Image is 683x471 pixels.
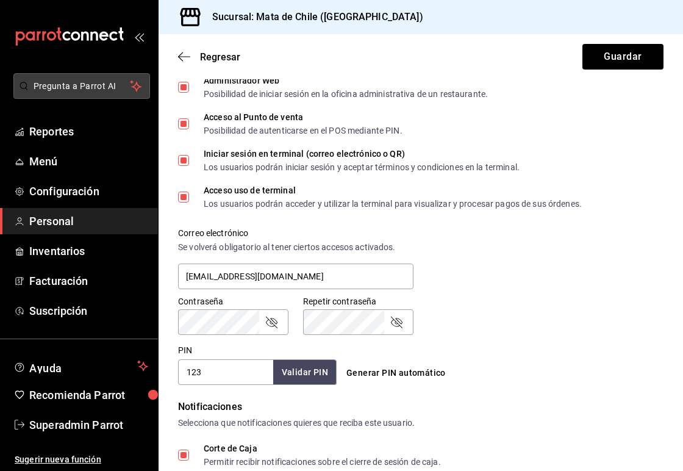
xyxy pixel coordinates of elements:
[582,44,663,70] button: Guardar
[178,346,192,354] label: PIN
[29,123,148,140] span: Reportes
[204,149,520,158] div: Iniciar sesión en terminal (correo electrónico o QR)
[178,297,288,306] label: Contraseña
[29,359,132,373] span: Ayuda
[29,153,148,170] span: Menú
[342,362,451,384] button: Generar PIN automático
[204,163,520,171] div: Los usuarios podrán iniciar sesión y aceptar términos y condiciones en la terminal.
[29,417,148,433] span: Superadmin Parrot
[204,126,402,135] div: Posibilidad de autenticarse en el POS mediante PIN.
[178,241,413,254] div: Se volverá obligatorio al tener ciertos accesos activados.
[204,200,582,208] div: Los usuarios podrán acceder y utilizar la terminal para visualizar y procesar pagos de sus órdenes.
[134,32,144,41] button: open_drawer_menu
[204,113,402,121] div: Acceso al Punto de venta
[204,90,488,98] div: Posibilidad de iniciar sesión en la oficina administrativa de un restaurante.
[29,243,148,259] span: Inventarios
[29,213,148,229] span: Personal
[204,444,441,453] div: Corte de Caja
[264,315,279,329] button: passwordField
[29,273,148,289] span: Facturación
[13,73,150,99] button: Pregunta a Parrot AI
[178,417,663,430] div: Selecciona que notificaciones quieres que reciba este usuario.
[178,359,273,385] input: 3 a 6 dígitos
[273,360,337,385] button: Validar PIN
[200,51,240,63] span: Regresar
[389,315,404,329] button: passwordField
[178,51,240,63] button: Regresar
[29,303,148,319] span: Suscripción
[178,229,413,237] label: Correo electrónico
[204,186,582,195] div: Acceso uso de terminal
[9,88,150,101] a: Pregunta a Parrot AI
[29,183,148,200] span: Configuración
[34,80,131,93] span: Pregunta a Parrot AI
[204,458,441,466] div: Permitir recibir notificaciones sobre el cierre de sesión de caja.
[303,297,413,306] label: Repetir contraseña
[204,76,488,85] div: Administrador Web
[15,453,148,466] span: Sugerir nueva función
[202,10,423,24] h3: Sucursal: Mata de Chile ([GEOGRAPHIC_DATA])
[178,400,663,414] div: Notificaciones
[29,387,148,403] span: Recomienda Parrot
